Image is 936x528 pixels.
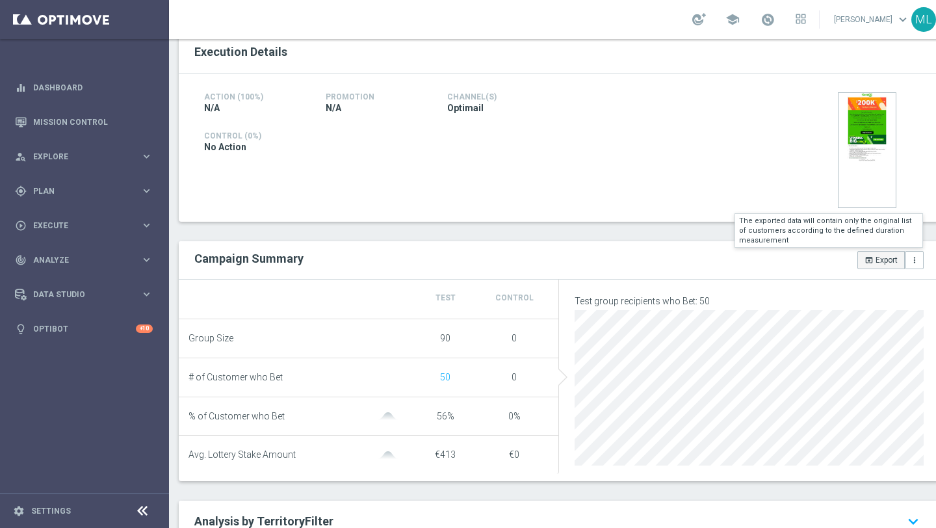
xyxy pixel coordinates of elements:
span: 56% [437,411,454,421]
span: % of Customer who Bet [188,411,285,422]
div: Analyze [15,254,140,266]
div: Explore [15,151,140,163]
button: gps_fixed Plan keyboard_arrow_right [14,186,153,196]
span: Data Studio [33,291,140,298]
span: Show unique customers [440,372,450,382]
span: No Action [204,141,246,153]
span: €413 [435,449,456,460]
i: lightbulb [15,323,27,335]
div: +10 [136,324,153,333]
span: Control [495,293,534,302]
div: Execute [15,220,140,231]
i: keyboard_arrow_right [140,219,153,231]
a: Settings [31,507,71,515]
i: open_in_browser [864,256,874,265]
i: keyboard_arrow_right [140,288,153,300]
i: person_search [15,151,27,163]
span: 0 [512,372,517,382]
div: Dashboard [15,70,153,105]
span: 90 [440,333,450,343]
i: play_circle_outline [15,220,27,231]
button: more_vert [905,251,924,269]
span: €0 [509,449,519,460]
span: 0% [508,411,521,421]
div: Optibot [15,311,153,346]
button: Data Studio keyboard_arrow_right [14,289,153,300]
span: Explore [33,153,140,161]
button: equalizer Dashboard [14,83,153,93]
button: Mission Control [14,117,153,127]
span: Optimail [447,102,484,114]
i: settings [13,505,25,517]
a: Dashboard [33,70,153,105]
div: Mission Control [15,105,153,139]
img: 36093.jpeg [838,92,896,208]
button: track_changes Analyze keyboard_arrow_right [14,255,153,265]
div: Data Studio [15,289,140,300]
span: Plan [33,187,140,195]
i: gps_fixed [15,185,27,197]
span: Analysis by TerritoryFilter [194,514,333,528]
a: Optibot [33,311,136,346]
i: track_changes [15,254,27,266]
button: lightbulb Optibot +10 [14,324,153,334]
i: keyboard_arrow_right [140,254,153,266]
span: Avg. Lottery Stake Amount [188,449,296,460]
img: gaussianGrey.svg [375,451,401,460]
i: keyboard_arrow_right [140,185,153,197]
i: equalizer [15,82,27,94]
img: gaussianGrey.svg [375,412,401,421]
span: Group Size [188,333,233,344]
p: Test group recipients who Bet: 50 [575,295,924,307]
i: more_vert [910,256,919,265]
h4: Action (100%) [204,92,306,101]
span: N/A [204,102,220,114]
span: Analyze [33,256,140,264]
span: keyboard_arrow_down [896,12,910,27]
div: ML [911,7,936,32]
a: [PERSON_NAME]keyboard_arrow_down [833,10,911,29]
span: Test [435,293,456,302]
span: Execution Details [194,45,287,59]
span: 0 [512,333,517,343]
button: person_search Explore keyboard_arrow_right [14,152,153,162]
h4: Promotion [326,92,428,101]
div: Plan [15,185,140,197]
a: Mission Control [33,105,153,139]
h2: Campaign Summary [194,252,304,265]
button: open_in_browser Export [857,251,905,269]
h4: Control (0%) [204,131,671,140]
span: # of Customer who Bet [188,372,283,383]
span: N/A [326,102,341,114]
button: play_circle_outline Execute keyboard_arrow_right [14,220,153,231]
i: keyboard_arrow_right [140,150,153,163]
span: school [725,12,740,27]
h4: Channel(s) [447,92,549,101]
span: Execute [33,222,140,230]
